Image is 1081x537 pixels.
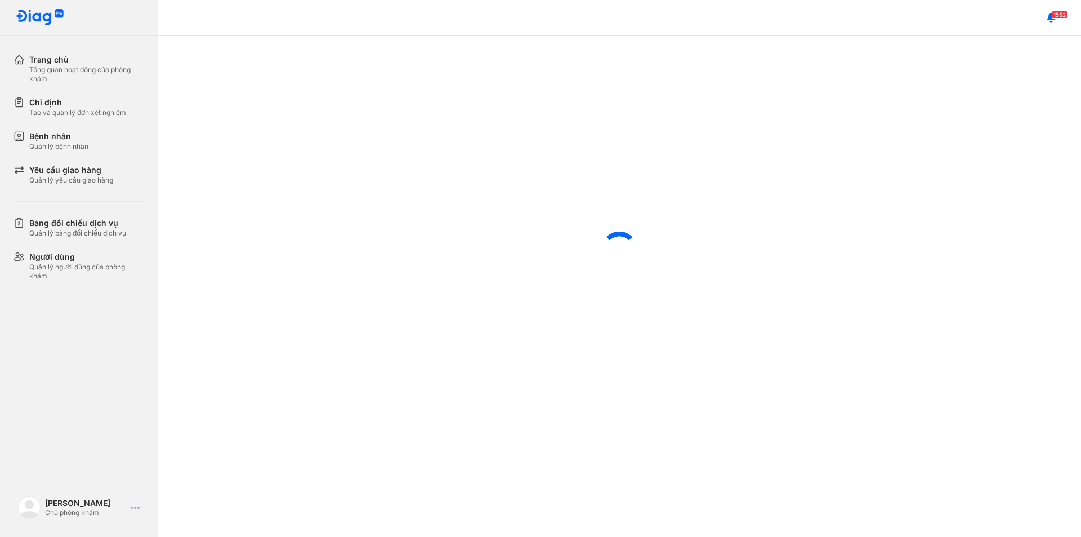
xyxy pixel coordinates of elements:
div: Quản lý người dùng của phòng khám [29,263,144,281]
img: logo [16,9,64,26]
div: Yêu cầu giao hàng [29,165,113,176]
div: Tạo và quản lý đơn xét nghiệm [29,108,126,117]
div: Tổng quan hoạt động của phòng khám [29,65,144,83]
span: 1552 [1052,11,1067,19]
div: Bệnh nhân [29,131,88,142]
div: Quản lý bảng đối chiếu dịch vụ [29,229,126,238]
div: Quản lý bệnh nhân [29,142,88,151]
div: Bảng đối chiếu dịch vụ [29,218,126,229]
div: [PERSON_NAME] [45,498,126,508]
div: Chỉ định [29,97,126,108]
div: Trang chủ [29,54,144,65]
div: Người dùng [29,251,144,263]
div: Quản lý yêu cầu giao hàng [29,176,113,185]
div: Chủ phòng khám [45,508,126,517]
img: logo [18,496,41,519]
